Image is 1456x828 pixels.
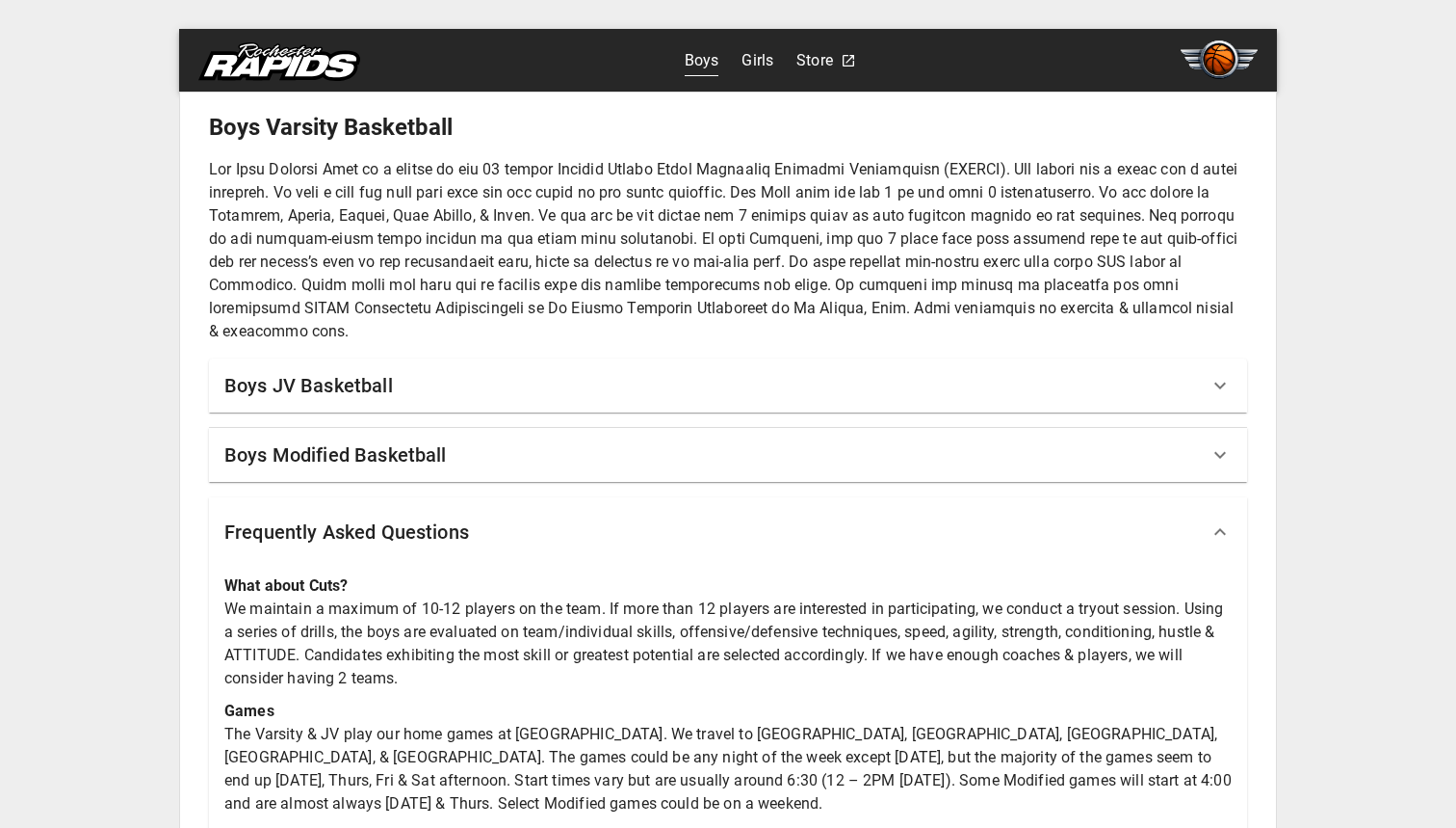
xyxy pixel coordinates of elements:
[224,517,469,548] h6: Frequently Asked Questions
[224,723,1232,815] p: The Varsity & JV play our home games at [GEOGRAPHIC_DATA]. We travel to [GEOGRAPHIC_DATA], [GEOGR...
[209,359,1247,413] div: Boys JV Basketball
[685,45,719,76] a: Boys
[209,158,1247,343] p: Lor Ipsu Dolorsi Amet co a elitse do eiu 03 tempor Incidid Utlabo Etdol Magnaaliq Enimadmi Veniam...
[209,428,1247,482] div: Boys Modified Basketball
[224,440,447,470] h6: Boys Modified Basketball
[224,700,1232,723] p: Games
[209,112,1247,143] h5: Boys Varsity Basketball
[209,497,1247,567] div: Frequently Asked Questions
[741,45,773,76] a: Girls
[796,45,833,76] a: Store
[1181,40,1258,79] img: basketball.svg
[224,574,1232,598] p: What about Cuts?
[224,598,1232,690] p: We maintain a maximum of 10-12 players on the team. If more than 12 players are interested in par...
[224,370,393,401] h6: Boys JV Basketball
[198,42,360,81] img: rapids.svg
